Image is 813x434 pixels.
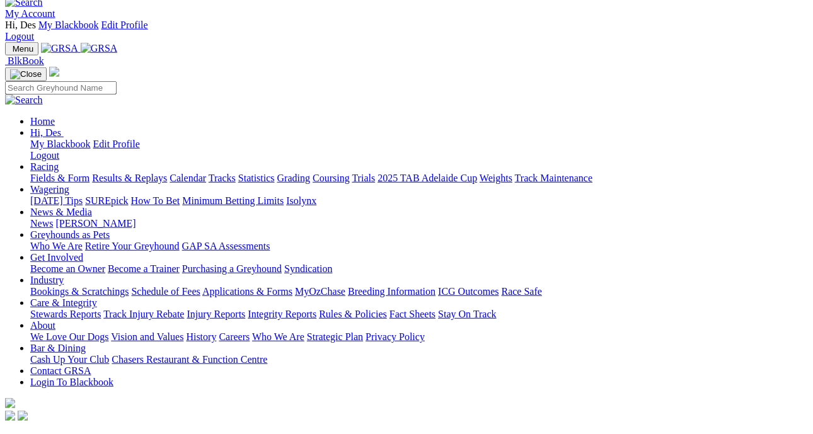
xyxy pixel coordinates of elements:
a: Purchasing a Greyhound [182,263,282,274]
div: Care & Integrity [30,309,808,320]
a: Stewards Reports [30,309,101,319]
a: Retire Your Greyhound [85,241,180,251]
div: Get Involved [30,263,808,275]
a: Integrity Reports [248,309,316,319]
div: Greyhounds as Pets [30,241,808,252]
a: SUREpick [85,195,128,206]
a: ICG Outcomes [438,286,499,297]
a: Privacy Policy [366,331,425,342]
a: Racing [30,161,59,172]
a: My Blackbook [30,139,91,149]
a: Who We Are [30,241,83,251]
a: News & Media [30,207,92,217]
a: Login To Blackbook [30,377,113,387]
a: Calendar [170,173,206,183]
a: Weights [480,173,512,183]
div: Bar & Dining [30,354,808,365]
button: Toggle navigation [5,67,47,81]
a: Become a Trainer [108,263,180,274]
a: 2025 TAB Adelaide Cup [378,173,477,183]
a: Syndication [284,263,332,274]
span: Menu [13,44,33,54]
span: Hi, Des [30,127,61,138]
a: Grading [277,173,310,183]
img: GRSA [41,43,78,54]
a: News [30,218,53,229]
a: My Account [5,8,55,19]
a: Contact GRSA [30,365,91,376]
a: We Love Our Dogs [30,331,108,342]
a: Bookings & Scratchings [30,286,129,297]
a: Applications & Forms [202,286,292,297]
a: Logout [30,150,59,161]
a: Greyhounds as Pets [30,229,110,240]
a: Edit Profile [93,139,140,149]
button: Toggle navigation [5,42,38,55]
div: My Account [5,20,808,42]
a: Results & Replays [92,173,167,183]
a: Strategic Plan [307,331,363,342]
a: Wagering [30,184,69,195]
a: Chasers Restaurant & Function Centre [112,354,267,365]
a: Isolynx [286,195,316,206]
a: Stay On Track [438,309,496,319]
span: Hi, Des [5,20,36,30]
img: GRSA [81,43,118,54]
a: Coursing [313,173,350,183]
img: Close [10,69,42,79]
a: How To Bet [131,195,180,206]
div: Industry [30,286,808,297]
a: Schedule of Fees [131,286,200,297]
a: BlkBook [5,55,44,66]
a: [DATE] Tips [30,195,83,206]
a: Logout [5,31,34,42]
a: Cash Up Your Club [30,354,109,365]
a: Statistics [238,173,275,183]
img: logo-grsa-white.png [49,67,59,77]
div: About [30,331,808,343]
a: Track Injury Rebate [103,309,184,319]
img: facebook.svg [5,411,15,421]
input: Search [5,81,117,94]
a: Breeding Information [348,286,435,297]
img: logo-grsa-white.png [5,398,15,408]
a: Injury Reports [187,309,245,319]
a: Care & Integrity [30,297,97,308]
a: Hi, Des [30,127,64,138]
a: Fact Sheets [389,309,435,319]
a: Minimum Betting Limits [182,195,284,206]
a: Become an Owner [30,263,105,274]
a: Who We Are [252,331,304,342]
a: Rules & Policies [319,309,387,319]
a: Edit Profile [101,20,147,30]
a: [PERSON_NAME] [55,218,135,229]
a: My Blackbook [38,20,99,30]
img: twitter.svg [18,411,28,421]
a: Race Safe [501,286,541,297]
span: BlkBook [8,55,44,66]
a: About [30,320,55,331]
a: Vision and Values [111,331,183,342]
a: Trials [352,173,375,183]
a: Get Involved [30,252,83,263]
a: History [186,331,216,342]
a: Careers [219,331,250,342]
div: Racing [30,173,808,184]
a: Track Maintenance [515,173,592,183]
a: GAP SA Assessments [182,241,270,251]
div: News & Media [30,218,808,229]
a: Fields & Form [30,173,89,183]
a: MyOzChase [295,286,345,297]
a: Home [30,116,55,127]
a: Tracks [209,173,236,183]
div: Hi, Des [30,139,808,161]
img: Search [5,94,43,106]
a: Industry [30,275,64,285]
a: Bar & Dining [30,343,86,353]
div: Wagering [30,195,808,207]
